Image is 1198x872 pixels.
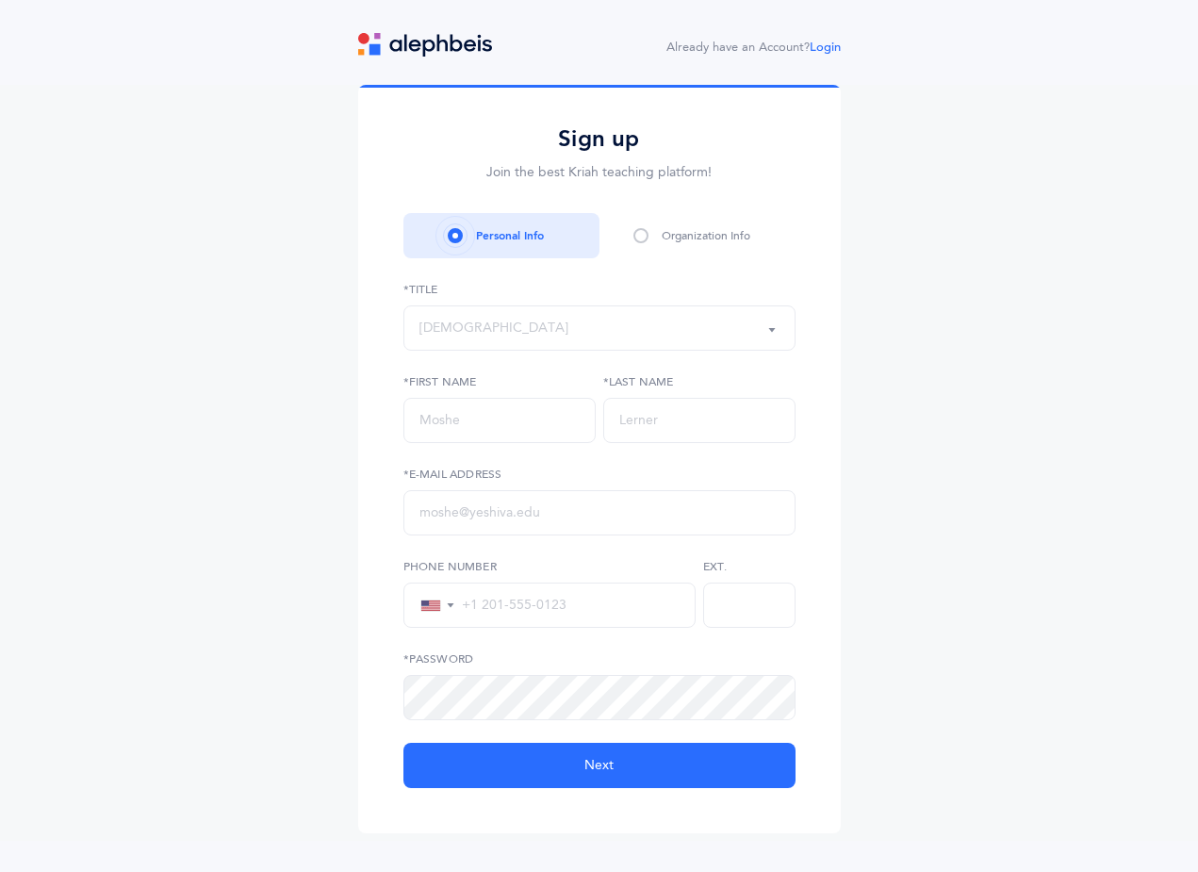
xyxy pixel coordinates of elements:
label: *First Name [403,373,596,390]
input: Lerner [603,398,796,443]
label: *Last Name [603,373,796,390]
label: *E-Mail Address [403,466,796,483]
div: [DEMOGRAPHIC_DATA] [419,319,568,338]
input: Moshe [403,398,596,443]
span: Next [584,756,614,776]
input: moshe@yeshiva.edu [403,490,796,535]
p: Join the best Kriah teaching platform! [403,163,796,183]
div: Already have an Account? [666,39,841,58]
div: Organization Info [662,227,750,244]
label: *Title [403,281,796,298]
button: Rabbi [403,305,796,351]
span: ▼ [445,600,455,612]
label: Phone Number [403,558,696,575]
label: Ext. [703,558,796,575]
a: Login [810,41,841,54]
img: logo.svg [358,33,492,57]
button: Next [403,743,796,788]
input: +1 201-555-0123 [455,597,680,614]
div: Personal Info [476,227,544,244]
h2: Sign up [403,124,796,154]
label: *Password [403,650,796,667]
